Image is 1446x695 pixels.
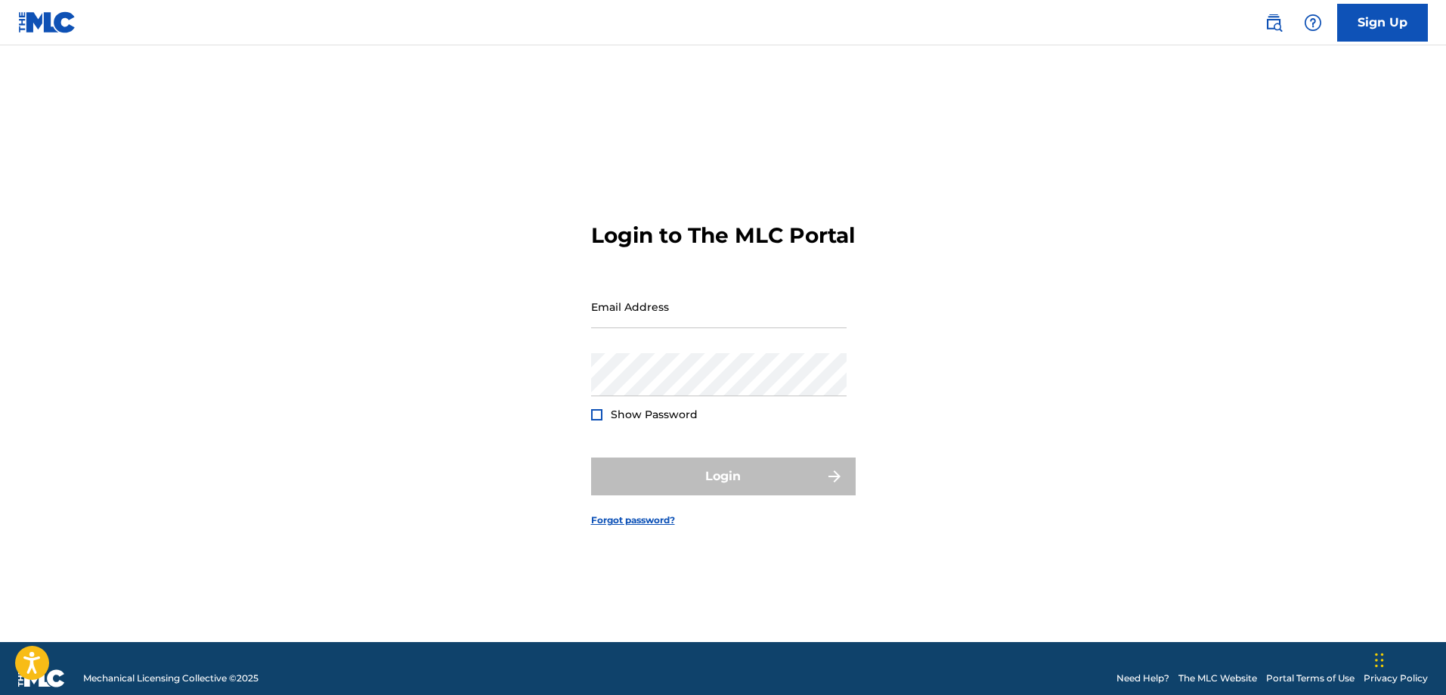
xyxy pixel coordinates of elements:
a: Privacy Policy [1364,672,1428,685]
a: Need Help? [1116,672,1169,685]
img: search [1265,14,1283,32]
img: help [1304,14,1322,32]
a: Forgot password? [591,513,675,527]
a: Public Search [1259,8,1289,38]
div: Help [1298,8,1328,38]
img: logo [18,669,65,687]
a: The MLC Website [1178,672,1257,685]
iframe: Chat Widget [1370,622,1446,695]
a: Portal Terms of Use [1266,672,1355,685]
span: Show Password [611,408,698,421]
img: MLC Logo [18,11,76,33]
div: Drag [1375,638,1384,683]
span: Mechanical Licensing Collective © 2025 [83,672,259,685]
h3: Login to The MLC Portal [591,222,855,249]
a: Sign Up [1337,4,1428,42]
